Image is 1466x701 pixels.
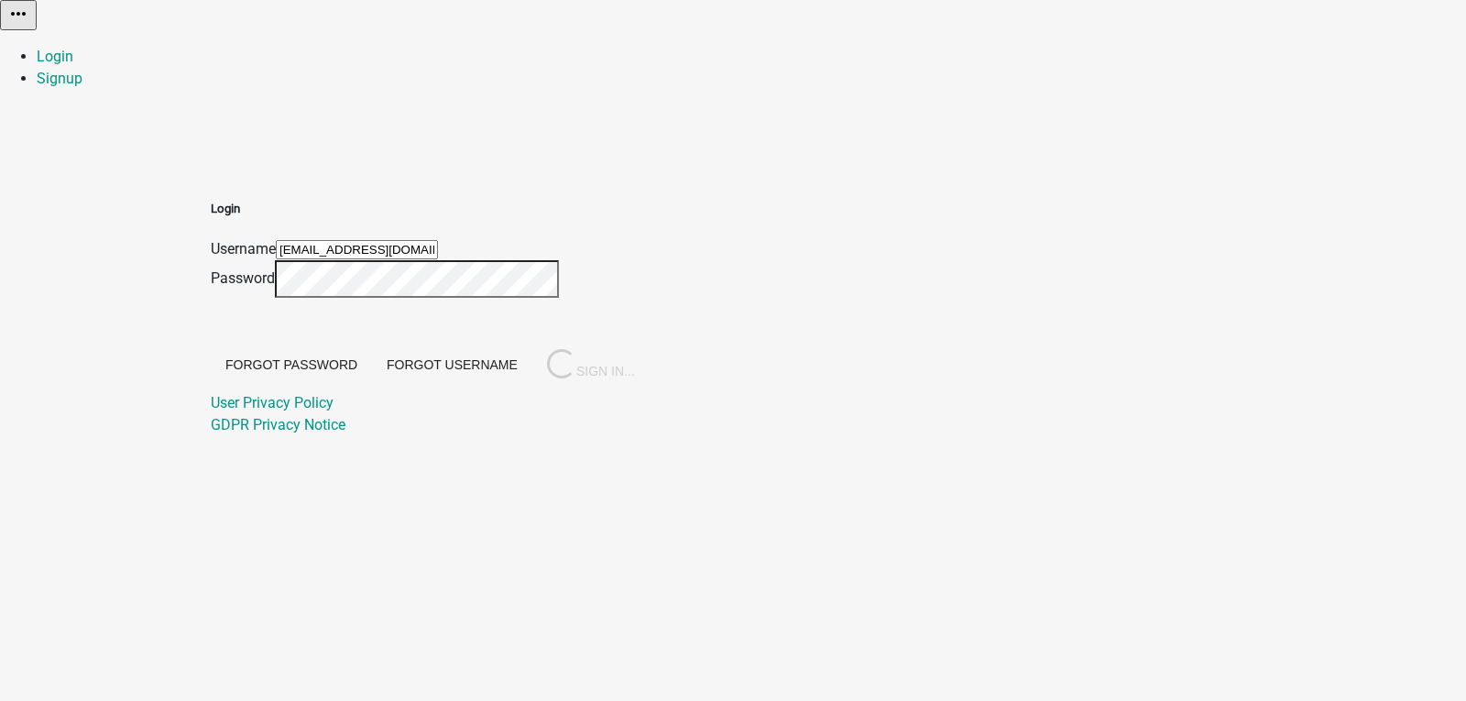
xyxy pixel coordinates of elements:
[211,416,345,433] a: GDPR Privacy Notice
[7,3,29,25] i: more_horiz
[37,48,73,65] a: Login
[211,348,372,381] button: Forgot Password
[211,269,275,287] label: Password
[372,348,532,381] button: Forgot Username
[211,240,276,257] label: Username
[211,394,334,411] a: User Privacy Policy
[547,364,635,378] span: SIGN IN...
[37,70,82,87] a: Signup
[532,342,650,388] button: SIGN IN...
[211,200,650,218] h5: Login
